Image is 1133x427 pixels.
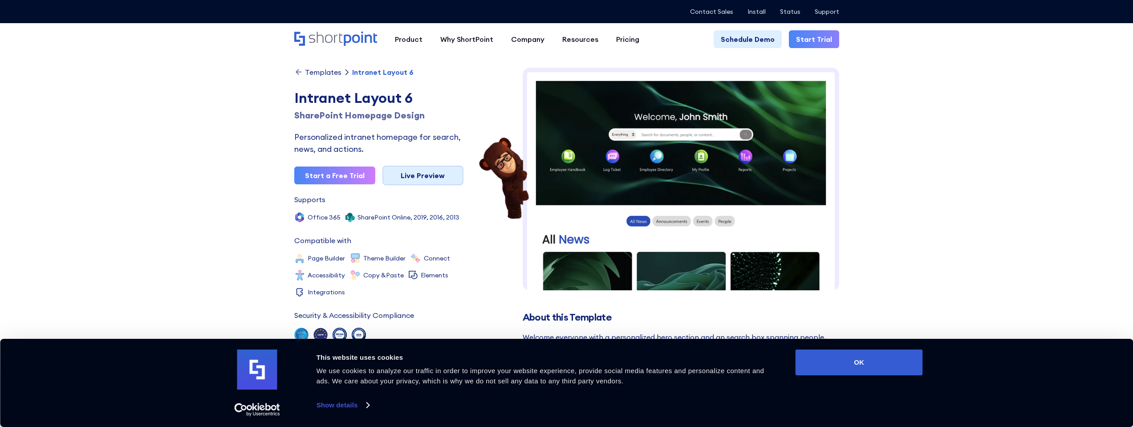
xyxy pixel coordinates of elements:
[395,34,422,45] div: Product
[308,289,345,295] div: Integrations
[690,8,733,15] a: Contact Sales
[553,30,607,48] a: Resources
[294,328,309,342] img: soc 2
[502,30,553,48] a: Company
[796,350,923,375] button: OK
[363,255,406,261] div: Theme Builder
[294,32,377,47] a: Home
[431,30,502,48] a: Why ShortPoint
[294,109,463,122] h1: SharePoint Homepage Design
[363,272,404,278] div: Copy &Paste
[237,350,277,390] img: logo
[218,403,296,416] a: Usercentrics Cookiebot - opens in a new window
[386,30,431,48] a: Product
[308,272,345,278] div: Accessibility
[294,68,341,77] a: Templates
[294,131,463,155] div: Personalized intranet homepage for search, news, and actions.
[424,255,450,261] div: Connect
[607,30,648,48] a: Pricing
[294,237,351,244] div: Compatible with
[747,8,766,15] a: Install
[714,30,782,48] a: Schedule Demo
[523,312,839,323] h2: About this Template
[357,214,459,220] div: SharePoint Online, 2019, 2016, 2013
[317,352,776,363] div: This website uses cookies
[317,399,369,412] a: Show details
[562,34,598,45] div: Resources
[308,214,341,220] div: Office 365
[305,69,341,76] div: Templates
[789,30,839,48] a: Start Trial
[973,324,1133,427] iframe: Chat Widget
[294,196,325,203] div: Supports
[317,367,764,385] span: We use cookies to analyze our traffic in order to improve your website experience, provide social...
[294,312,414,319] div: Security & Accessibility Compliance
[440,34,493,45] div: Why ShortPoint
[352,69,414,76] div: Intranet Layout 6
[523,332,839,407] div: Welcome everyone with a personalized hero section and an search box spanning people, documents, a...
[973,324,1133,427] div: Chatwidget
[780,8,800,15] a: Status
[382,166,463,185] a: Live Preview
[308,255,345,261] div: Page Builder
[815,8,839,15] a: Support
[616,34,639,45] div: Pricing
[511,34,544,45] div: Company
[421,272,448,278] div: Elements
[294,167,375,184] a: Start a Free Trial
[294,87,463,109] div: Intranet Layout 6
